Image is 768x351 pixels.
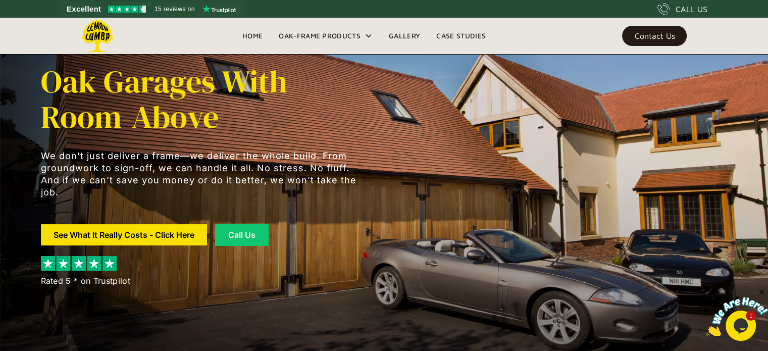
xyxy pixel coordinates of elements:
[428,28,494,43] a: Case Studies
[61,2,243,16] a: See Lemon Lumba reviews on Trustpilot
[279,30,361,42] div: Oak-Frame Products
[271,18,381,54] div: Oak-Frame Products
[622,26,687,46] a: Contact Us
[234,28,271,43] a: Home
[381,28,428,43] a: Gallery
[202,5,236,13] img: Trustpilot logo
[67,3,101,15] span: Excellent
[41,275,130,287] div: Rated 5 * on Trustpilot
[215,224,269,246] a: Call Us
[108,6,146,13] img: Trustpilot 4.5 stars
[228,231,256,239] div: Call Us
[41,224,207,245] a: See What It Really Costs - Click Here
[155,3,195,15] span: 15 reviews on
[676,3,707,15] div: CALL US
[634,32,675,39] div: Contact Us
[41,64,364,135] h1: Oak Garages with Room-Above
[657,3,707,15] a: CALL US
[705,288,768,336] iframe: chat widget
[41,150,364,198] p: We don’t just deliver a frame—we deliver the whole build. From groundwork to sign-off, we can han...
